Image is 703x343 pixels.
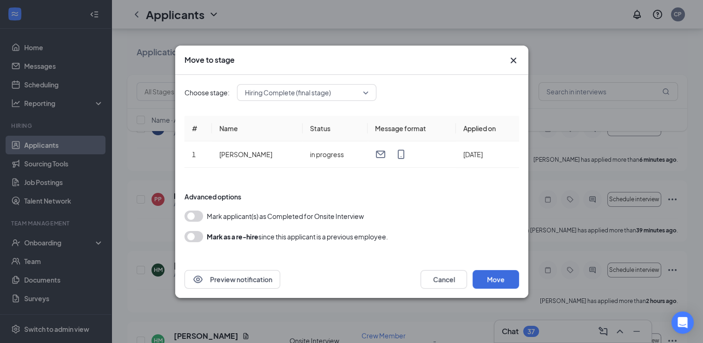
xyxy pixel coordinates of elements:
[368,116,456,141] th: Message format
[211,116,302,141] th: Name
[508,55,519,66] svg: Cross
[395,149,407,160] svg: MobileSms
[184,55,235,65] h3: Move to stage
[420,270,467,289] button: Cancel
[455,141,519,168] td: [DATE]
[207,211,364,222] span: Mark applicant(s) as Completed for Onsite Interview
[671,311,694,334] div: Open Intercom Messenger
[192,274,204,285] svg: Eye
[207,231,388,242] div: since this applicant is a previous employee.
[375,149,386,160] svg: Email
[508,55,519,66] button: Close
[192,150,196,158] span: 1
[473,270,519,289] button: Move
[184,87,230,98] span: Choose stage:
[302,141,367,168] td: in progress
[184,192,519,201] div: Advanced options
[184,270,280,289] button: EyePreview notification
[302,116,367,141] th: Status
[184,116,212,141] th: #
[245,86,331,99] span: Hiring Complete (final stage)
[455,116,519,141] th: Applied on
[211,141,302,168] td: [PERSON_NAME]
[207,232,258,241] b: Mark as a re-hire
